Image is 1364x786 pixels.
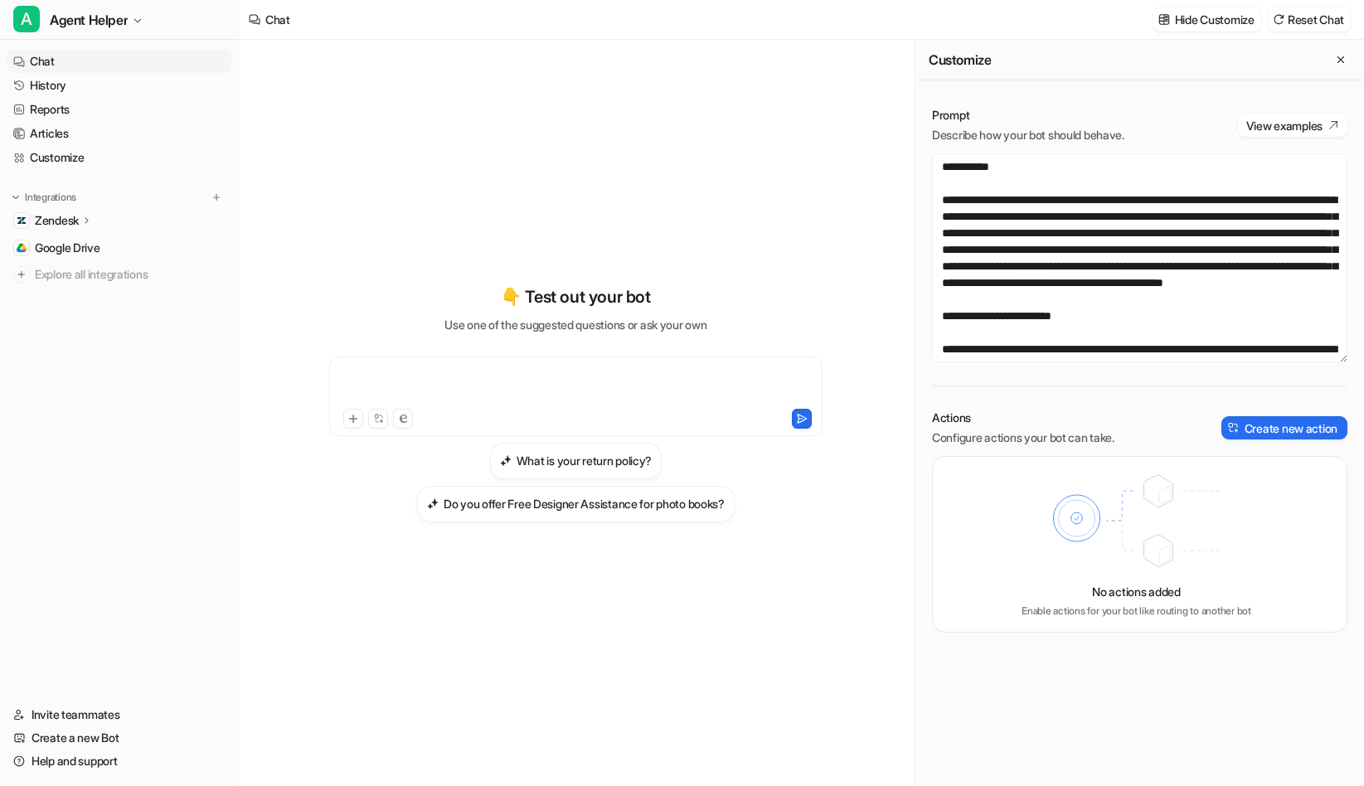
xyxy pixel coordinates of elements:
[932,410,1114,426] p: Actions
[35,261,225,288] span: Explore all integrations
[1273,13,1284,26] img: reset
[427,497,439,510] img: Do you offer Free Designer Assistance for photo books?
[1268,7,1351,32] button: Reset Chat
[7,122,231,145] a: Articles
[932,107,1124,124] p: Prompt
[517,452,652,469] h3: What is your return policy?
[50,8,128,32] span: Agent Helper
[417,486,735,522] button: Do you offer Free Designer Assistance for photo books?Do you offer Free Designer Assistance for p...
[10,192,22,203] img: expand menu
[1221,416,1347,439] button: Create new action
[929,51,991,68] h2: Customize
[7,189,81,206] button: Integrations
[7,703,231,726] a: Invite teammates
[17,243,27,253] img: Google Drive
[13,6,40,32] span: A
[1228,422,1240,434] img: create-action-icon.svg
[1238,114,1347,137] button: View examples
[1331,50,1351,70] button: Close flyout
[932,127,1124,143] p: Describe how your bot should behave.
[7,146,231,169] a: Customize
[7,236,231,260] a: Google DriveGoogle Drive
[7,50,231,73] a: Chat
[7,98,231,121] a: Reports
[501,284,650,309] p: 👇 Test out your bot
[17,216,27,226] img: Zendesk
[13,266,30,283] img: explore all integrations
[7,726,231,750] a: Create a new Bot
[444,316,706,333] p: Use one of the suggested questions or ask your own
[35,240,100,256] span: Google Drive
[265,11,290,28] div: Chat
[7,74,231,97] a: History
[500,454,512,467] img: What is your return policy?
[211,192,222,203] img: menu_add.svg
[444,495,725,512] h3: Do you offer Free Designer Assistance for photo books?
[1153,7,1261,32] button: Hide Customize
[1175,11,1255,28] p: Hide Customize
[490,443,662,479] button: What is your return policy?What is your return policy?
[35,212,79,229] p: Zendesk
[25,191,76,204] p: Integrations
[1092,583,1181,600] p: No actions added
[1022,604,1251,619] p: Enable actions for your bot like routing to another bot
[932,429,1114,446] p: Configure actions your bot can take.
[7,750,231,773] a: Help and support
[1158,13,1170,26] img: customize
[7,263,231,286] a: Explore all integrations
